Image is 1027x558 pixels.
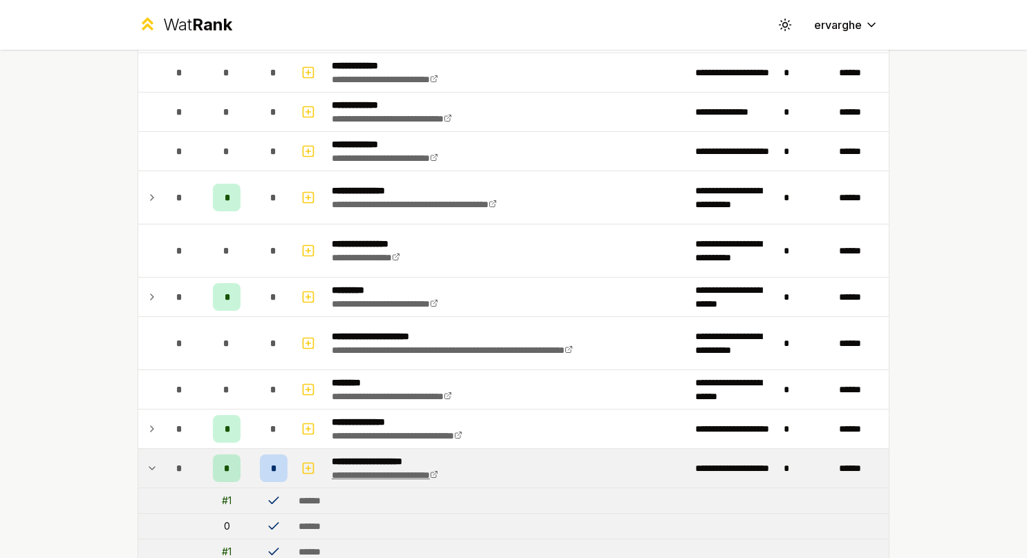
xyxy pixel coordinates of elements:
[163,14,232,36] div: Wat
[814,17,862,33] span: ervarghe
[222,494,232,508] div: # 1
[803,12,889,37] button: ervarghe
[138,14,232,36] a: WatRank
[192,15,232,35] span: Rank
[199,514,254,539] td: 0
